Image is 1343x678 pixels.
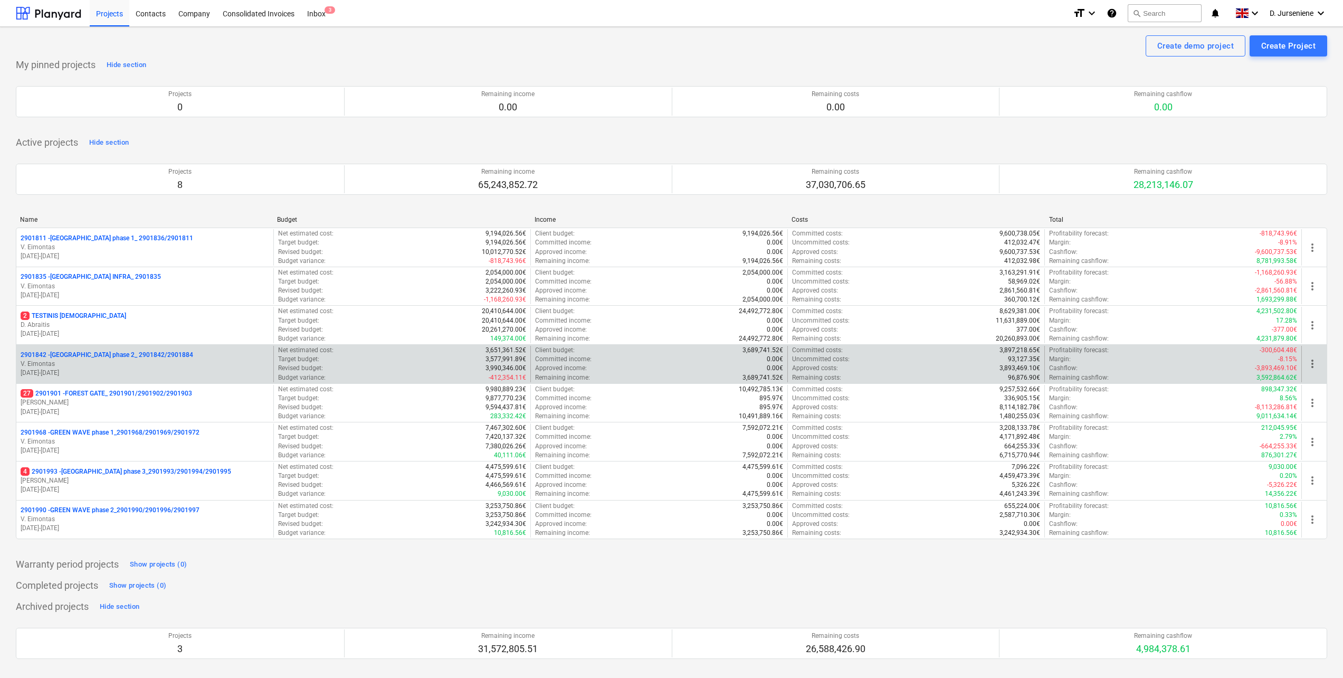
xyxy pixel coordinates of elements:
p: 3,689,741.52€ [742,373,783,382]
button: Create Project [1250,35,1327,56]
p: Committed costs : [792,385,843,394]
p: Budget variance : [278,451,326,460]
div: Create Project [1261,39,1316,53]
div: Hide section [89,137,129,149]
p: 7,467,302.60€ [485,423,526,432]
p: 898,347.32€ [1261,385,1297,394]
p: Net estimated cost : [278,423,334,432]
p: Uncommitted costs : [792,432,850,441]
p: 360,700.12€ [1004,295,1040,304]
p: Client budget : [535,229,575,238]
p: 9,194,026.56€ [742,229,783,238]
p: Uncommitted costs : [792,355,850,364]
p: [DATE] - [DATE] [21,252,269,261]
p: Remaining costs : [792,257,841,266]
p: Committed costs : [792,268,843,277]
p: Approved income : [535,248,587,257]
p: Projects [168,167,192,176]
p: [DATE] - [DATE] [21,485,269,494]
p: Committed income : [535,432,592,441]
p: 412,032.47€ [1004,238,1040,247]
p: 28,213,146.07 [1134,178,1193,191]
p: -1,168,260.93€ [484,295,526,304]
p: Approved costs : [792,442,838,451]
p: 20,410,644.00€ [482,316,526,325]
p: -818,743.96€ [1260,229,1297,238]
p: Remaining costs : [792,334,841,343]
p: Target budget : [278,472,319,481]
div: 2901811 -[GEOGRAPHIC_DATA] phase 1_ 2901836/2901811V. Eimontas[DATE]-[DATE] [21,234,269,261]
p: 0 [168,101,192,114]
span: 3 [325,6,335,14]
p: Remaining costs [812,90,859,99]
p: 10,491,889.16€ [739,412,783,421]
p: -664,255.33€ [1260,442,1297,451]
p: Margin : [1049,277,1071,286]
p: Committed costs : [792,307,843,316]
p: Profitability forecast : [1049,423,1109,432]
p: 9,980,889.23€ [485,385,526,394]
p: Margin : [1049,394,1071,403]
p: 2,861,560.81€ [999,286,1040,295]
p: [DATE] - [DATE] [21,329,269,338]
p: Remaining cashflow : [1049,451,1109,460]
p: 0.00€ [767,277,783,286]
p: 664,255.33€ [1004,442,1040,451]
p: 8,114,182.78€ [999,403,1040,412]
p: 377.00€ [1016,325,1040,334]
p: V. Eimontas [21,515,269,524]
p: [DATE] - [DATE] [21,408,269,417]
p: Budget variance : [278,373,326,382]
div: Show projects (0) [109,580,166,592]
p: -9,600,737.53€ [1255,248,1297,257]
p: -818,743.96€ [489,257,526,266]
p: Committed costs : [792,423,843,432]
p: 4,231,879.80€ [1256,334,1297,343]
span: more_vert [1306,319,1319,332]
p: 6,715,770.94€ [999,451,1040,460]
p: Approved income : [535,442,587,451]
button: Show projects (0) [127,556,189,573]
p: 9,030.00€ [1269,463,1297,472]
p: 3,897,218.65€ [999,346,1040,355]
p: Net estimated cost : [278,307,334,316]
p: 9,594,437.81€ [485,403,526,412]
p: 8.56% [1280,394,1297,403]
p: Projects [168,90,192,99]
div: Costs [792,216,1040,223]
p: 3,592,864.62€ [1256,373,1297,382]
i: notifications [1210,7,1221,20]
p: 0.00€ [767,472,783,481]
p: Remaining income : [535,373,590,382]
p: Cashflow : [1049,403,1078,412]
p: Cashflow : [1049,286,1078,295]
p: [DATE] - [DATE] [21,524,269,533]
p: Client budget : [535,307,575,316]
p: 3,577,991.89€ [485,355,526,364]
p: Committed income : [535,394,592,403]
p: Cashflow : [1049,248,1078,257]
p: Margin : [1049,238,1071,247]
p: 4,171,892.48€ [999,432,1040,441]
p: Client budget : [535,385,575,394]
p: Net estimated cost : [278,385,334,394]
p: 0.00 [481,101,535,114]
button: Hide section [104,56,149,73]
p: 2901968 - GREEN WAVE phase 1_2901968/2901969/2901972 [21,428,199,437]
p: 336,905.15€ [1004,394,1040,403]
div: Create demo project [1157,39,1234,53]
p: 0.00€ [767,355,783,364]
p: 2,054,000.00€ [485,268,526,277]
p: 3,651,361.52€ [485,346,526,355]
p: 7,096.22€ [1012,463,1040,472]
p: V. Eimontas [21,360,269,369]
iframe: Chat Widget [1290,627,1343,678]
p: 876,301.27€ [1261,451,1297,460]
p: 0.00€ [767,248,783,257]
p: 2901901 - FOREST GATE_ 2901901/2901902/2901903 [21,389,192,398]
p: 2,054,000.00€ [742,295,783,304]
p: Approved income : [535,286,587,295]
p: Remaining income [481,90,535,99]
p: Client budget : [535,423,575,432]
p: 412,032.98€ [1004,257,1040,266]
